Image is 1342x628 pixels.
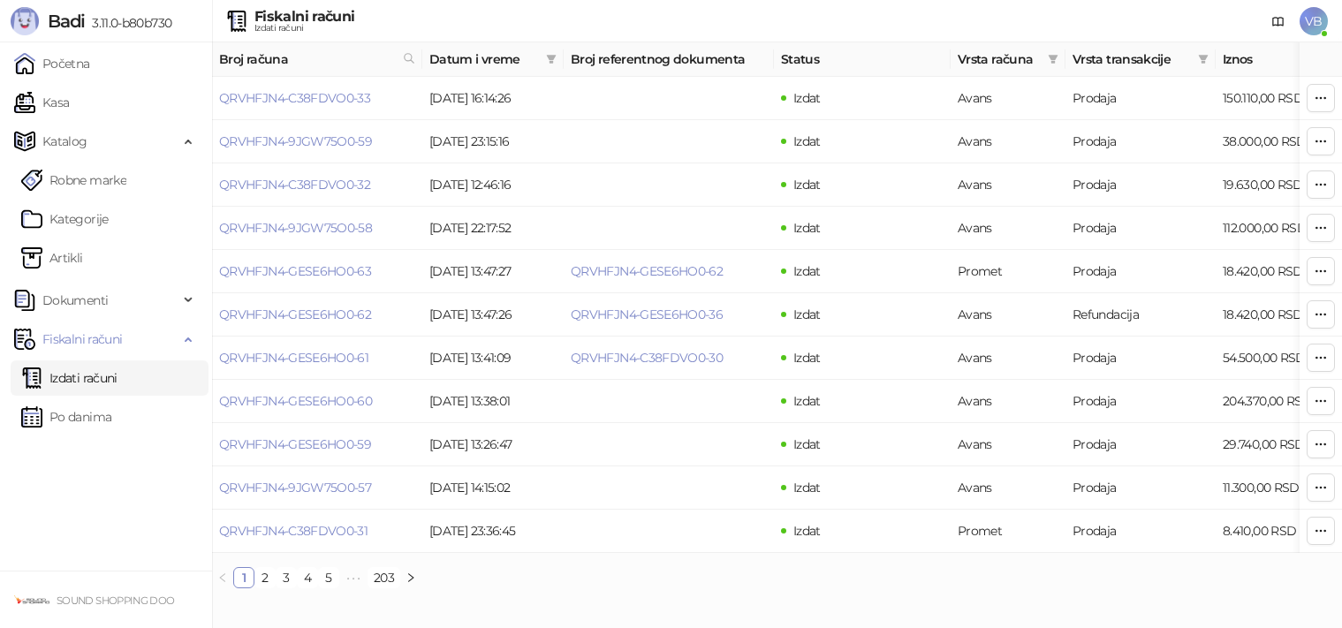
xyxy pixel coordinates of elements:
span: Katalog [42,124,87,159]
span: Izdat [793,133,821,149]
span: left [217,572,228,583]
span: VB [1300,7,1328,35]
a: 2 [255,568,275,587]
td: [DATE] 13:41:09 [422,337,564,380]
td: Avans [951,120,1065,163]
td: 11.300,00 RSD [1216,466,1339,510]
td: QRVHFJN4-9JGW75O0-58 [212,207,422,250]
a: QRVHFJN4-GESE6HO0-36 [571,306,723,322]
span: filter [1198,54,1209,64]
td: Refundacija [1065,293,1216,337]
td: 38.000,00 RSD [1216,120,1339,163]
button: left [212,567,233,588]
a: ArtikliArtikli [21,240,83,276]
span: Izdat [793,393,821,409]
span: filter [1048,54,1058,64]
span: Vrsta transakcije [1073,49,1191,69]
span: Izdat [793,306,821,322]
td: Avans [951,337,1065,380]
td: QRVHFJN4-GESE6HO0-63 [212,250,422,293]
span: Vrsta računa [958,49,1041,69]
span: Izdat [793,263,821,279]
td: QRVHFJN4-GESE6HO0-60 [212,380,422,423]
img: 64x64-companyLogo-e7a8445e-e0d6-44f4-afaa-b464db374048.png [14,582,49,617]
td: Prodaja [1065,466,1216,510]
a: Kategorije [21,201,109,237]
th: Broj referentnog dokumenta [564,42,774,77]
span: Izdat [793,90,821,106]
a: QRVHFJN4-9JGW75O0-59 [219,133,372,149]
a: Izdati računi [21,360,118,396]
th: Vrsta transakcije [1065,42,1216,77]
td: Avans [951,380,1065,423]
td: QRVHFJN4-GESE6HO0-62 [212,293,422,337]
a: Po danima [21,399,111,435]
small: SOUND SHOPPING DOO [57,594,174,607]
a: 1 [234,568,254,587]
span: Iznos [1223,49,1315,69]
td: [DATE] 13:26:47 [422,423,564,466]
td: QRVHFJN4-C38FDVO0-32 [212,163,422,207]
a: QRVHFJN4-9JGW75O0-57 [219,480,371,496]
li: Prethodna strana [212,567,233,588]
td: 150.110,00 RSD [1216,77,1339,120]
li: Sledeća strana [400,567,421,588]
a: QRVHFJN4-GESE6HO0-59 [219,436,371,452]
td: Promet [951,250,1065,293]
td: [DATE] 14:15:02 [422,466,564,510]
a: QRVHFJN4-9JGW75O0-58 [219,220,372,236]
span: filter [542,46,560,72]
img: Logo [11,7,39,35]
div: Fiskalni računi [254,10,354,24]
a: QRVHFJN4-C38FDVO0-31 [219,523,368,539]
td: 204.370,00 RSD [1216,380,1339,423]
span: Izdat [793,480,821,496]
th: Broj računa [212,42,422,77]
span: Datum i vreme [429,49,539,69]
li: 4 [297,567,318,588]
td: Prodaja [1065,337,1216,380]
li: 3 [276,567,297,588]
td: [DATE] 23:15:16 [422,120,564,163]
td: Promet [951,510,1065,553]
td: 8.410,00 RSD [1216,510,1339,553]
span: right [406,572,416,583]
span: Izdat [793,177,821,193]
li: 2 [254,567,276,588]
td: [DATE] 16:14:26 [422,77,564,120]
a: QRVHFJN4-C38FDVO0-32 [219,177,370,193]
li: 5 [318,567,339,588]
span: Broj računa [219,49,396,69]
a: Robne marke [21,163,126,198]
a: 3 [277,568,296,587]
a: QRVHFJN4-GESE6HO0-60 [219,393,372,409]
td: Avans [951,163,1065,207]
a: QRVHFJN4-GESE6HO0-62 [219,306,371,322]
span: filter [1044,46,1062,72]
span: filter [546,54,557,64]
td: QRVHFJN4-C38FDVO0-33 [212,77,422,120]
td: [DATE] 13:47:27 [422,250,564,293]
td: Avans [951,466,1065,510]
span: Badi [48,11,85,32]
th: Status [774,42,951,77]
td: [DATE] 13:47:26 [422,293,564,337]
li: 1 [233,567,254,588]
td: [DATE] 22:17:52 [422,207,564,250]
span: Izdat [793,523,821,539]
a: Početna [14,46,90,81]
td: Avans [951,423,1065,466]
span: 3.11.0-b80b730 [85,15,171,31]
a: QRVHFJN4-GESE6HO0-61 [219,350,368,366]
td: Prodaja [1065,423,1216,466]
a: QRVHFJN4-GESE6HO0-62 [571,263,723,279]
span: Izdat [793,220,821,236]
td: Prodaja [1065,510,1216,553]
span: Izdat [793,436,821,452]
td: Prodaja [1065,250,1216,293]
td: Prodaja [1065,380,1216,423]
span: ••• [339,567,368,588]
td: Avans [951,207,1065,250]
li: Sledećih 5 Strana [339,567,368,588]
td: 18.420,00 RSD [1216,293,1339,337]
